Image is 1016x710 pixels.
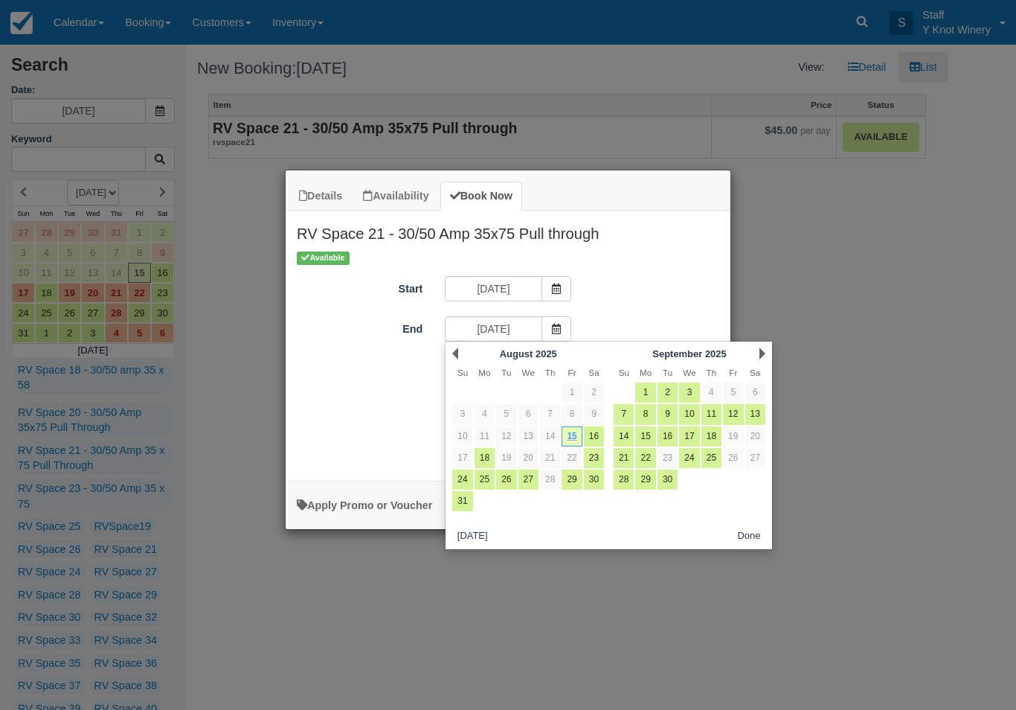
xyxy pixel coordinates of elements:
a: Next [759,348,765,359]
a: Details [289,182,352,211]
a: Apply Voucher [297,499,432,511]
a: 15 [635,426,655,447]
span: Saturday [750,368,760,377]
a: 8 [562,404,582,424]
a: 21 [540,448,560,468]
label: Start [286,276,434,297]
a: 23 [584,448,604,468]
a: 5 [723,383,743,403]
span: Sunday [457,368,468,377]
a: 17 [452,448,472,468]
span: Thursday [707,368,717,377]
a: 9 [657,404,678,424]
a: 28 [540,470,560,490]
a: 26 [723,448,743,468]
div: : [286,455,730,473]
a: 25 [701,448,721,468]
a: 6 [745,383,765,403]
a: 14 [540,426,560,447]
a: 31 [452,491,472,511]
a: Book Now [440,182,522,211]
a: 28 [614,470,634,490]
a: 13 [745,404,765,424]
a: 11 [701,404,721,424]
span: Wednesday [522,368,535,377]
a: 21 [614,448,634,468]
a: 18 [701,426,721,447]
a: 12 [723,404,743,424]
a: 24 [679,448,699,468]
a: 1 [635,383,655,403]
a: 29 [562,470,582,490]
a: 17 [679,426,699,447]
a: Availability [353,182,438,211]
a: 20 [745,426,765,447]
span: Sunday [619,368,629,377]
a: 4 [701,383,721,403]
h2: RV Space 21 - 30/50 Amp 35x75 Pull through [286,211,730,249]
span: Thursday [545,368,556,377]
a: Prev [452,348,458,359]
span: 2025 [536,348,557,359]
a: 19 [723,426,743,447]
label: End [286,316,434,337]
a: 8 [635,404,655,424]
a: 5 [496,404,516,424]
span: September [652,348,702,359]
span: Wednesday [683,368,695,377]
a: 10 [452,426,472,447]
a: 25 [475,470,495,490]
span: Tuesday [663,368,672,377]
a: 2 [584,383,604,403]
span: Tuesday [501,368,511,377]
span: August [500,348,533,359]
a: 12 [496,426,516,447]
a: 16 [584,426,604,447]
a: 30 [584,470,604,490]
a: 14 [614,426,634,447]
span: Monday [640,368,652,377]
a: 26 [496,470,516,490]
button: [DATE] [451,527,493,546]
a: 6 [518,404,538,424]
a: 1 [562,383,582,403]
a: 7 [614,404,634,424]
a: 19 [496,448,516,468]
a: 4 [475,404,495,424]
a: 27 [745,448,765,468]
a: 22 [562,448,582,468]
span: 2025 [705,348,727,359]
a: 18 [475,448,495,468]
a: 13 [518,426,538,447]
span: Friday [568,368,576,377]
a: 2 [657,383,678,403]
span: Monday [478,368,490,377]
a: 30 [657,470,678,490]
div: Item Modal [286,211,730,473]
a: 10 [679,404,699,424]
a: 22 [635,448,655,468]
a: 29 [635,470,655,490]
a: 3 [679,383,699,403]
a: 16 [657,426,678,447]
button: Done [732,527,767,546]
a: 3 [452,404,472,424]
span: Saturday [588,368,599,377]
a: 7 [540,404,560,424]
a: 9 [584,404,604,424]
span: Available [297,252,350,264]
a: 27 [518,470,538,490]
span: Friday [729,368,737,377]
a: 20 [518,448,538,468]
a: 11 [475,426,495,447]
a: 15 [562,426,582,447]
a: 23 [657,448,678,468]
a: 24 [452,470,472,490]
